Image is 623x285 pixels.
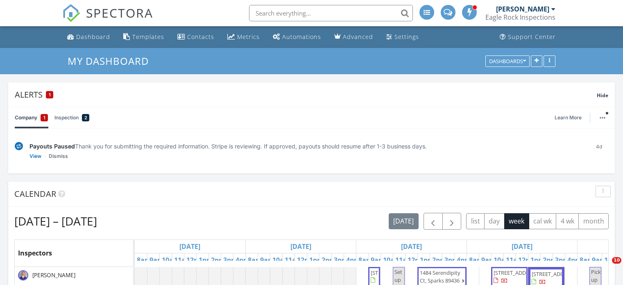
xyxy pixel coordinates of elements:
[187,33,214,41] div: Contacts
[209,253,227,267] a: 2pm
[43,114,45,122] span: 1
[442,213,462,230] button: Next
[556,213,579,229] button: 4 wk
[595,257,615,277] iframe: Intercom live chat
[331,30,376,45] a: Advanced
[184,253,206,267] a: 12pm
[64,30,113,45] a: Dashboard
[147,253,166,267] a: 9am
[237,33,260,41] div: Metrics
[612,257,621,264] span: 10
[383,30,422,45] a: Settings
[270,30,324,45] a: Automations (Advanced)
[578,253,596,267] a: 8am
[283,253,305,267] a: 11am
[467,253,485,267] a: 8am
[389,213,419,229] button: [DATE]
[282,33,321,41] div: Automations
[332,253,350,267] a: 3pm
[29,143,75,150] span: Payouts Paused
[29,142,583,150] div: Thank you for submitting the required information. Stripe is reviewing. If approved, payouts shou...
[76,33,110,41] div: Dashboard
[54,107,89,128] a: Inspection
[418,253,436,267] a: 1pm
[246,253,264,267] a: 8am
[177,240,202,253] a: Go to September 27, 2025
[424,213,443,230] button: Previous
[14,213,97,229] h2: [DATE] – [DATE]
[371,269,417,276] span: [STREET_ADDRESS]
[288,240,313,253] a: Go to September 28, 2025
[62,4,80,22] img: The Best Home Inspection Software - Spectora
[600,117,605,119] img: ellipsis-632cfdd7c38ec3a7d453.svg
[344,253,362,267] a: 4pm
[489,58,526,64] div: Dashboards
[510,240,535,253] a: Go to September 30, 2025
[532,270,578,278] span: [STREET_ADDRESS]
[492,253,514,267] a: 10am
[393,253,415,267] a: 11am
[233,253,252,267] a: 4pm
[541,253,559,267] a: 2pm
[343,33,373,41] div: Advanced
[565,253,584,267] a: 4pm
[197,253,215,267] a: 1pm
[504,253,526,267] a: 11am
[307,253,326,267] a: 1pm
[485,13,555,21] div: Eagle Rock Inspections
[31,271,77,279] span: [PERSON_NAME]
[479,253,498,267] a: 9am
[132,33,164,41] div: Templates
[484,213,505,229] button: day
[49,152,68,160] a: Dismiss
[369,253,387,267] a: 9am
[528,253,547,267] a: 1pm
[590,142,608,160] div: 4d
[420,269,460,284] span: 1484 Serendipity Ct, Sparks 89436
[455,253,473,267] a: 4pm
[258,253,276,267] a: 9am
[442,253,461,267] a: 3pm
[590,253,608,267] a: 9am
[529,213,557,229] button: cal wk
[68,54,156,68] a: My Dashboard
[597,92,608,99] span: Hide
[295,253,317,267] a: 12pm
[270,253,292,267] a: 10am
[18,270,28,280] img: tony_portrait_square.jpg
[135,253,153,267] a: 8am
[86,4,153,21] span: SPECTORA
[394,33,419,41] div: Settings
[120,30,168,45] a: Templates
[14,188,56,199] span: Calendar
[406,253,428,267] a: 12pm
[466,213,485,229] button: list
[508,33,556,41] div: Support Center
[18,249,52,258] span: Inspectors
[29,152,41,160] a: View
[496,5,549,13] div: [PERSON_NAME]
[516,253,538,267] a: 12pm
[430,253,449,267] a: 2pm
[15,89,597,100] div: Alerts
[49,92,51,98] span: 1
[224,30,263,45] a: Metrics
[494,269,539,276] span: [STREET_ADDRESS]
[381,253,403,267] a: 10am
[174,30,217,45] a: Contacts
[15,107,48,128] a: Company
[553,253,571,267] a: 3pm
[249,5,413,21] input: Search everything...
[15,142,23,150] img: under-review-2fe708636b114a7f4b8d.svg
[172,253,194,267] a: 11am
[160,253,182,267] a: 10am
[496,30,559,45] a: Support Center
[221,253,240,267] a: 3pm
[399,240,424,253] a: Go to September 29, 2025
[578,213,609,229] button: month
[555,114,587,122] a: Learn More
[62,11,153,28] a: SPECTORA
[356,253,375,267] a: 8am
[84,114,87,122] span: 2
[485,55,530,67] button: Dashboards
